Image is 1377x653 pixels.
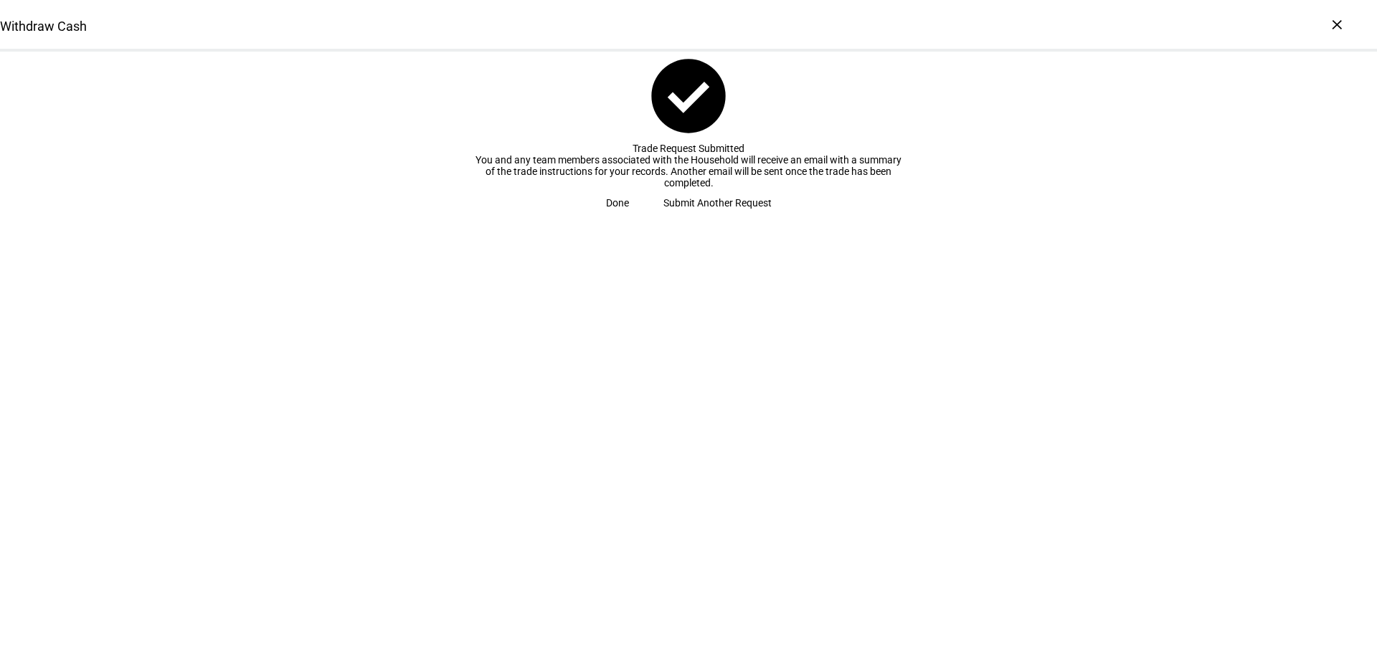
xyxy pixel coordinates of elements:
[663,189,772,217] span: Submit Another Request
[644,52,733,140] mat-icon: check_circle
[473,143,904,154] div: Trade Request Submitted
[646,189,789,217] button: Submit Another Request
[473,154,904,189] div: You and any team members associated with the Household will receive an email with a summary of th...
[606,189,629,217] span: Done
[1325,13,1348,36] div: ×
[589,189,646,217] button: Done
